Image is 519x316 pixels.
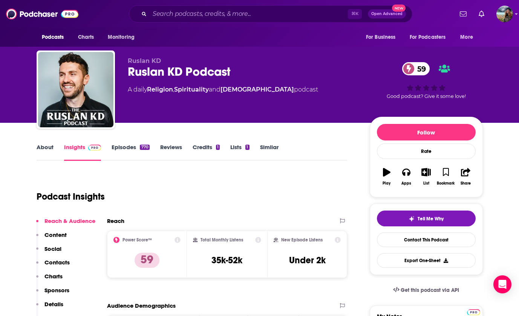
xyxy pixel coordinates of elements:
span: Tell Me Why [418,216,444,222]
span: ⌘ K [348,9,362,19]
button: open menu [37,30,74,44]
img: Podchaser Pro [467,309,480,315]
a: Charts [73,30,99,44]
a: Similar [260,143,279,161]
h3: Under 2k [289,255,326,266]
div: 59Good podcast? Give it some love! [370,57,483,104]
div: Open Intercom Messenger [493,275,511,293]
button: tell me why sparkleTell Me Why [377,211,476,226]
span: , [173,86,174,93]
h3: 35k-52k [211,255,242,266]
div: 770 [140,145,149,150]
span: Charts [78,32,94,43]
div: 1 [216,145,220,150]
a: Get this podcast via API [387,281,465,299]
a: Show notifications dropdown [457,8,470,20]
a: InsightsPodchaser Pro [64,143,101,161]
div: Play [383,181,390,186]
div: Bookmark [437,181,455,186]
span: Ruslan KD [128,57,161,64]
span: Good podcast? Give it some love! [387,93,466,99]
button: Content [36,231,67,245]
h2: New Episode Listens [281,237,323,243]
a: About [37,143,54,161]
h1: Podcast Insights [37,191,105,202]
div: List [423,181,429,186]
button: open menu [361,30,405,44]
a: Religion [147,86,173,93]
a: Contact This Podcast [377,232,476,247]
a: Show notifications dropdown [476,8,487,20]
a: Episodes770 [112,143,149,161]
p: Content [44,231,67,238]
p: Contacts [44,259,70,266]
h2: Reach [107,217,124,224]
div: Search podcasts, credits, & more... [129,5,412,23]
span: Monitoring [108,32,135,43]
button: Details [36,301,63,314]
button: Apps [397,163,416,190]
a: Reviews [160,143,182,161]
button: Follow [377,124,476,140]
a: Lists1 [230,143,249,161]
h2: Audience Demographics [107,302,176,309]
div: Apps [401,181,411,186]
div: Share [461,181,471,186]
div: 1 [245,145,249,150]
img: tell me why sparkle [409,216,415,222]
button: Open AdvancedNew [368,9,406,18]
a: Pro website [467,308,480,315]
img: User Profile [496,6,513,22]
button: open menu [455,30,482,44]
p: Details [44,301,63,308]
a: 59 [402,62,430,75]
button: open menu [103,30,144,44]
button: Reach & Audience [36,217,95,231]
button: Charts [36,273,63,287]
h2: Power Score™ [122,237,152,243]
p: Social [44,245,61,252]
span: For Podcasters [410,32,446,43]
button: Play [377,163,397,190]
span: New [392,5,406,12]
span: Open Advanced [371,12,403,16]
button: Social [36,245,61,259]
span: Logged in as lorimahon [496,6,513,22]
a: [DEMOGRAPHIC_DATA] [220,86,294,93]
span: and [209,86,220,93]
p: Sponsors [44,287,69,294]
button: Bookmark [436,163,456,190]
p: 59 [135,253,159,268]
a: Spirituality [174,86,209,93]
button: Share [456,163,475,190]
button: List [416,163,436,190]
div: Rate [377,143,476,159]
p: Reach & Audience [44,217,95,224]
span: For Business [366,32,396,43]
span: Podcasts [42,32,64,43]
span: More [460,32,473,43]
img: Podchaser Pro [88,145,101,151]
button: Contacts [36,259,70,273]
button: open menu [405,30,457,44]
input: Search podcasts, credits, & more... [150,8,348,20]
div: A daily podcast [128,85,318,94]
button: Export One-Sheet [377,253,476,268]
button: Sponsors [36,287,69,301]
a: Credits1 [193,143,220,161]
img: Ruslan KD Podcast [38,52,113,127]
span: Get this podcast via API [401,287,459,293]
button: Show profile menu [496,6,513,22]
img: Podchaser - Follow, Share and Rate Podcasts [6,7,78,21]
span: 59 [410,62,430,75]
p: Charts [44,273,63,280]
h2: Total Monthly Listens [201,237,243,243]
